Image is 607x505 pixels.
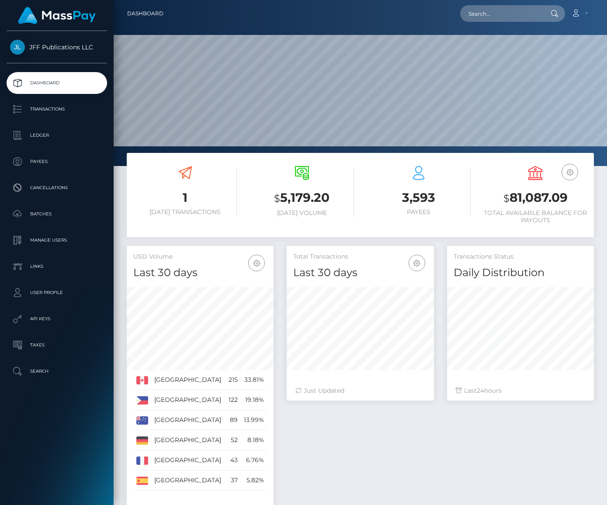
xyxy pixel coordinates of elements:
h3: 3,593 [367,189,471,206]
td: 215 [225,370,240,390]
h3: 1 [133,189,237,206]
td: 5.82% [241,470,267,491]
h6: Payees [367,208,471,216]
p: User Profile [10,286,104,299]
div: Last hours [456,386,585,395]
img: AU.png [136,416,148,424]
a: API Keys [7,308,107,330]
p: Ledger [10,129,104,142]
h5: USD Volume [133,252,267,261]
td: 33.81% [241,370,267,390]
td: [GEOGRAPHIC_DATA] [151,450,225,470]
td: 6.76% [241,450,267,470]
td: [GEOGRAPHIC_DATA] [151,430,225,450]
a: Links [7,256,107,277]
img: DE.png [136,436,148,444]
a: Dashboard [127,4,163,23]
span: 24 [477,387,484,394]
h3: 81,087.09 [484,189,587,207]
h4: Last 30 days [133,265,267,280]
p: Payees [10,155,104,168]
img: ES.png [136,477,148,484]
td: 8.18% [241,430,267,450]
p: Manage Users [10,234,104,247]
a: Manage Users [7,229,107,251]
small: $ [274,192,280,204]
td: [GEOGRAPHIC_DATA] [151,470,225,491]
h4: Last 30 days [293,265,427,280]
input: Search... [460,5,542,22]
h6: Total Available Balance for Payouts [484,209,587,224]
td: 52 [225,430,240,450]
a: Ledger [7,125,107,146]
a: Search [7,360,107,382]
td: 89 [225,410,240,430]
a: Payees [7,151,107,173]
a: User Profile [7,282,107,304]
h5: Total Transactions [293,252,427,261]
img: MassPay Logo [18,7,96,24]
h4: Daily Distribution [454,265,587,280]
h6: [DATE] Transactions [133,208,237,216]
h5: Transactions Status [454,252,587,261]
div: Just Updated [295,386,425,395]
span: JFF Publications LLC [7,43,107,51]
img: PH.png [136,396,148,404]
td: 19.18% [241,390,267,410]
h6: [DATE] Volume [250,209,354,217]
small: $ [503,192,510,204]
p: Batches [10,208,104,221]
p: Dashboard [10,76,104,90]
td: [GEOGRAPHIC_DATA] [151,390,225,410]
img: CA.png [136,376,148,384]
img: FR.png [136,457,148,464]
td: 122 [225,390,240,410]
a: Cancellations [7,177,107,199]
p: Cancellations [10,181,104,194]
img: JFF Publications LLC [10,40,25,55]
td: 43 [225,450,240,470]
a: Batches [7,203,107,225]
td: 13.99% [241,410,267,430]
p: Links [10,260,104,273]
a: Taxes [7,334,107,356]
p: Taxes [10,339,104,352]
p: Transactions [10,103,104,116]
h3: 5,179.20 [250,189,354,207]
p: Search [10,365,104,378]
p: API Keys [10,312,104,325]
td: [GEOGRAPHIC_DATA] [151,370,225,390]
a: Dashboard [7,72,107,94]
td: 37 [225,470,240,491]
a: Transactions [7,98,107,120]
td: [GEOGRAPHIC_DATA] [151,410,225,430]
